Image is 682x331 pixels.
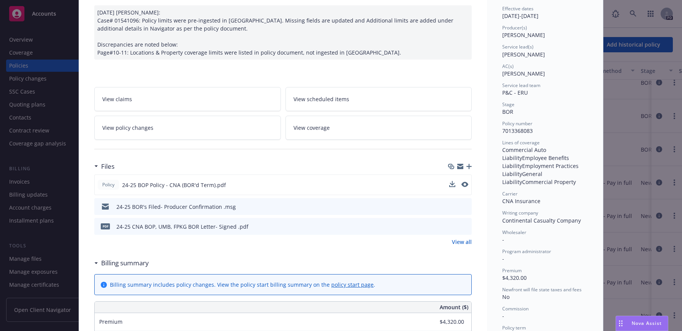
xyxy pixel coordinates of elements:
div: Files [94,161,114,171]
button: Nova Assist [616,316,668,331]
span: pdf [101,223,110,229]
span: Continental Casualty Company [502,217,581,224]
span: CNA Insurance [502,197,540,205]
span: Employment Practices Liability [502,162,580,178]
span: BOR [502,108,513,115]
span: Carrier [502,191,518,197]
span: 24-25 BOP Policy - CNA (BOR'd Term).pdf [122,181,226,189]
button: download file [450,203,456,211]
span: - [502,236,504,243]
div: 24-25 BOR's Filed- Producer Confirmation .msg [116,203,236,211]
button: download file [450,223,456,231]
button: preview file [462,223,469,231]
div: Billing summary [94,258,149,268]
a: View coverage [285,116,472,140]
span: No [502,293,509,300]
a: View policy changes [94,116,281,140]
span: Premium [502,267,522,274]
span: AC(s) [502,63,514,69]
span: Commercial Auto Liability [502,146,548,161]
button: preview file [461,182,468,187]
span: Effective dates [502,5,534,12]
div: [DATE] [PERSON_NAME]: Case# 01541096: Policy limits were pre-ingested in [GEOGRAPHIC_DATA]. Missi... [94,5,472,60]
span: Premium [99,318,123,325]
span: - [502,255,504,262]
span: 7013368083 [502,127,533,134]
span: - [502,312,504,320]
span: Policy term [502,325,526,331]
button: preview file [462,203,469,211]
span: Commission [502,305,529,312]
span: Producer(s) [502,24,527,31]
div: [DATE] - [DATE] [502,5,588,20]
button: download file [449,181,455,189]
span: View coverage [293,124,330,132]
button: download file [449,181,455,187]
h3: Files [101,161,114,171]
div: Billing summary includes policy changes. View the policy start billing summary on the . [110,281,375,289]
span: Newfront will file state taxes and fees [502,286,582,293]
span: Wholesaler [502,229,526,236]
span: Service lead team [502,82,540,89]
span: General Liability [502,170,544,186]
span: $4,320.00 [502,274,527,281]
button: preview file [461,181,468,189]
span: Program administrator [502,248,551,255]
a: View claims [94,87,281,111]
span: Employee Benefits Liability [502,154,571,170]
a: policy start page [331,281,374,288]
span: P&C - ERU [502,89,528,96]
span: [PERSON_NAME] [502,70,545,77]
span: View scheduled items [293,95,349,103]
span: [PERSON_NAME] [502,51,545,58]
span: Policy [101,181,116,188]
span: Service lead(s) [502,44,534,50]
div: Drag to move [616,316,626,331]
span: Amount ($) [440,303,468,311]
span: [PERSON_NAME] [502,31,545,39]
input: 0.00 [419,316,469,328]
div: 24-25 CNA BOP, UMB, FPKG BOR Letter- Signed .pdf [116,223,248,231]
span: View policy changes [102,124,153,132]
a: View scheduled items [285,87,472,111]
span: Stage [502,101,514,108]
span: Lines of coverage [502,139,540,146]
h3: Billing summary [101,258,149,268]
span: Commercial Property [522,178,576,186]
span: Policy number [502,120,532,127]
span: Nova Assist [632,320,662,326]
span: Writing company [502,210,538,216]
a: View all [452,238,472,246]
span: View claims [102,95,132,103]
